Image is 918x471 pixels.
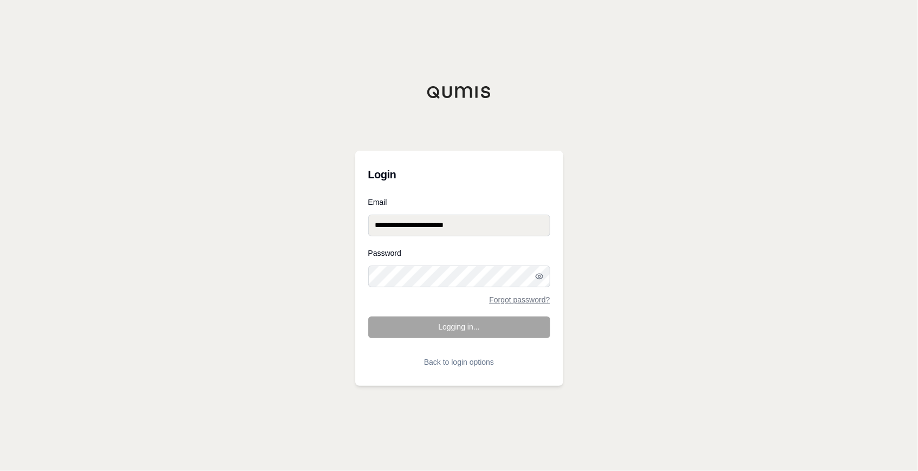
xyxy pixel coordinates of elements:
[368,249,550,257] label: Password
[489,296,550,304] a: Forgot password?
[368,351,550,373] button: Back to login options
[368,164,550,185] h3: Login
[427,86,492,99] img: Qumis
[368,198,550,206] label: Email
